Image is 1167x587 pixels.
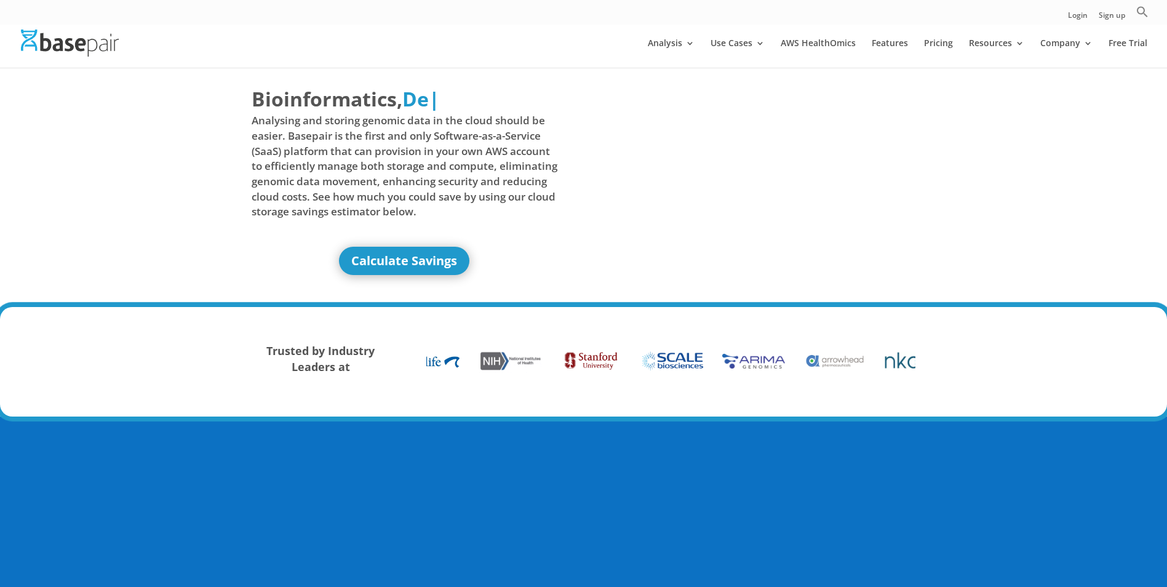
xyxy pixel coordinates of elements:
[21,30,119,56] img: Basepair
[969,39,1024,68] a: Resources
[1136,6,1149,25] a: Search Icon Link
[266,343,375,374] strong: Trusted by Industry Leaders at
[1099,12,1125,25] a: Sign up
[402,86,429,112] span: De
[429,86,440,112] span: |
[1136,6,1149,18] svg: Search
[924,39,953,68] a: Pricing
[252,113,558,219] span: Analysing and storing genomic data in the cloud should be easier. Basepair is the first and only ...
[1068,12,1088,25] a: Login
[648,39,695,68] a: Analysis
[711,39,765,68] a: Use Cases
[1109,39,1147,68] a: Free Trial
[593,85,899,257] iframe: Basepair - NGS Analysis Simplified
[872,39,908,68] a: Features
[1040,39,1093,68] a: Company
[781,39,856,68] a: AWS HealthOmics
[339,247,469,275] a: Calculate Savings
[252,85,402,113] span: Bioinformatics,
